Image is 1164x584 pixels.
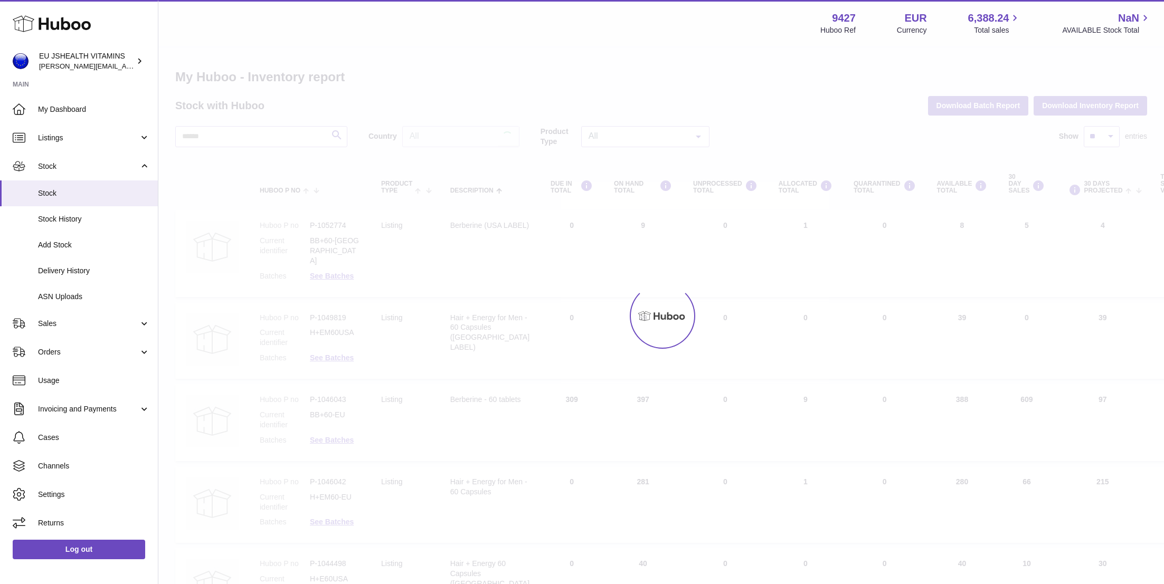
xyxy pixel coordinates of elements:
[974,25,1021,35] span: Total sales
[38,319,139,329] span: Sales
[1062,11,1151,35] a: NaN AVAILABLE Stock Total
[38,240,150,250] span: Add Stock
[904,11,926,25] strong: EUR
[968,11,1009,25] span: 6,388.24
[38,461,150,471] span: Channels
[38,214,150,224] span: Stock History
[38,161,139,171] span: Stock
[38,433,150,443] span: Cases
[38,376,150,386] span: Usage
[13,540,145,559] a: Log out
[38,188,150,198] span: Stock
[39,51,134,71] div: EU JSHEALTH VITAMINS
[13,53,29,69] img: laura@jessicasepel.com
[38,347,139,357] span: Orders
[38,404,139,414] span: Invoicing and Payments
[1118,11,1139,25] span: NaN
[38,518,150,528] span: Returns
[1062,25,1151,35] span: AVAILABLE Stock Total
[38,104,150,114] span: My Dashboard
[820,25,856,35] div: Huboo Ref
[38,292,150,302] span: ASN Uploads
[897,25,927,35] div: Currency
[968,11,1021,35] a: 6,388.24 Total sales
[38,266,150,276] span: Delivery History
[39,62,212,70] span: [PERSON_NAME][EMAIL_ADDRESS][DOMAIN_NAME]
[38,133,139,143] span: Listings
[832,11,856,25] strong: 9427
[38,490,150,500] span: Settings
